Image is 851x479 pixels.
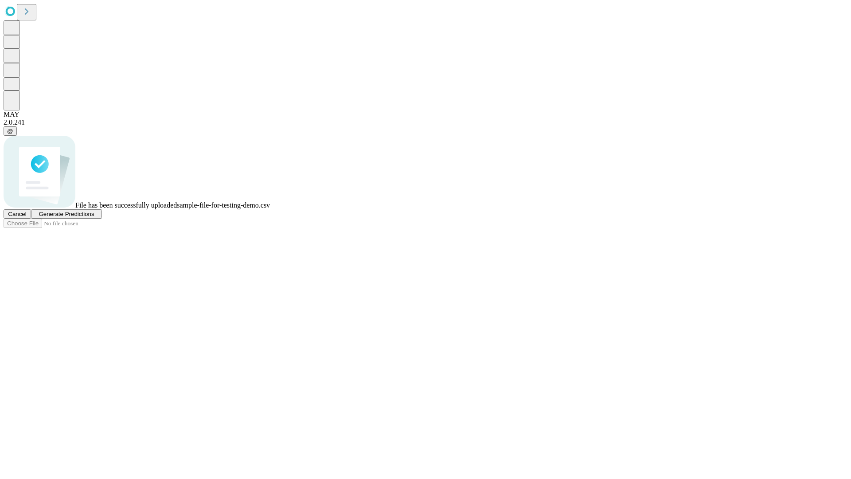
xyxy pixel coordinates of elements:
button: Cancel [4,209,31,219]
span: Cancel [8,211,27,217]
span: @ [7,128,13,134]
div: MAY [4,110,847,118]
span: File has been successfully uploaded [75,201,177,209]
span: Generate Predictions [39,211,94,217]
div: 2.0.241 [4,118,847,126]
span: sample-file-for-testing-demo.csv [177,201,270,209]
button: @ [4,126,17,136]
button: Generate Predictions [31,209,102,219]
